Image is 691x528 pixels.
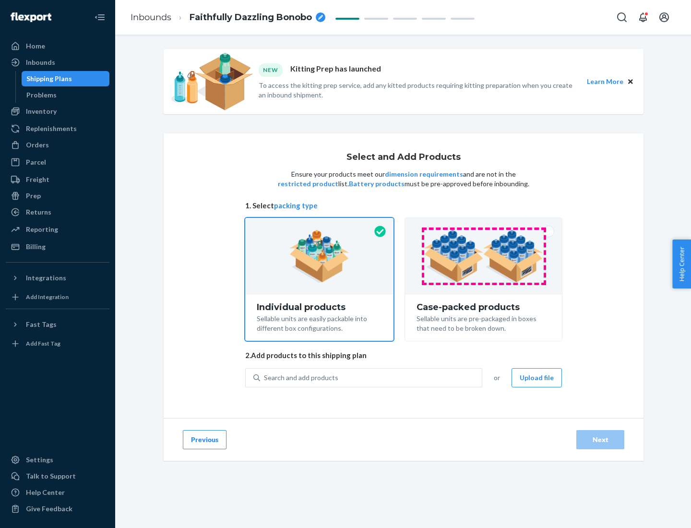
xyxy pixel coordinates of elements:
a: Add Integration [6,289,109,305]
button: Open Search Box [612,8,631,27]
p: Ensure your products meet our and are not in the list. must be pre-approved before inbounding. [277,169,530,189]
a: Parcel [6,155,109,170]
a: Problems [22,87,110,103]
a: Billing [6,239,109,254]
a: Shipping Plans [22,71,110,86]
img: individual-pack.facf35554cb0f1810c75b2bd6df2d64e.png [289,230,349,283]
button: Open account menu [655,8,674,27]
div: Individual products [257,302,382,312]
p: To access the kitting prep service, add any kitted products requiring kitting preparation when yo... [259,81,578,100]
button: Close Navigation [90,8,109,27]
img: case-pack.59cecea509d18c883b923b81aeac6d0b.png [424,230,543,283]
div: Home [26,41,45,51]
div: Returns [26,207,51,217]
button: Give Feedback [6,501,109,516]
ol: breadcrumbs [123,3,333,32]
button: Open notifications [633,8,653,27]
a: Inventory [6,104,109,119]
button: Battery products [349,179,405,189]
div: Give Feedback [26,504,72,514]
div: Prep [26,191,41,201]
div: Search and add products [264,373,338,383]
div: Help Center [26,488,65,497]
img: Flexport logo [11,12,51,22]
span: 1. Select [245,201,562,211]
p: Kitting Prep has launched [290,63,381,76]
a: Replenishments [6,121,109,136]
div: Billing [26,242,46,252]
div: Inbounds [26,58,55,67]
div: Integrations [26,273,66,283]
button: packing type [274,201,318,211]
div: Talk to Support [26,471,76,481]
div: NEW [259,63,283,76]
a: Help Center [6,485,109,500]
a: Talk to Support [6,468,109,484]
button: Learn More [587,76,623,87]
a: Add Fast Tag [6,336,109,351]
div: Next [584,435,616,444]
div: Replenishments [26,124,77,133]
button: Next [576,430,624,449]
span: 2. Add products to this shipping plan [245,350,562,360]
button: Upload file [512,368,562,387]
a: Home [6,38,109,54]
button: Previous [183,430,226,449]
span: Faithfully Dazzling Bonobo [190,12,312,24]
div: Sellable units are easily packable into different box configurations. [257,312,382,333]
span: or [494,373,500,383]
div: Problems [26,90,57,100]
a: Freight [6,172,109,187]
div: Add Integration [26,293,69,301]
a: Inbounds [6,55,109,70]
button: restricted product [278,179,338,189]
div: Inventory [26,107,57,116]
a: Returns [6,204,109,220]
button: Help Center [672,240,691,288]
div: Freight [26,175,49,184]
div: Settings [26,455,53,465]
div: Parcel [26,157,46,167]
a: Inbounds [131,12,171,23]
a: Reporting [6,222,109,237]
div: Orders [26,140,49,150]
div: Shipping Plans [26,74,72,84]
div: Add Fast Tag [26,339,60,348]
div: Case-packed products [417,302,550,312]
a: Orders [6,137,109,153]
a: Prep [6,188,109,204]
div: Sellable units are pre-packaged in boxes that need to be broken down. [417,312,550,333]
a: Settings [6,452,109,468]
div: Fast Tags [26,320,57,329]
div: Reporting [26,225,58,234]
button: dimension requirements [385,169,463,179]
h1: Select and Add Products [346,153,461,162]
button: Fast Tags [6,317,109,332]
button: Integrations [6,270,109,286]
button: Close [625,76,636,87]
